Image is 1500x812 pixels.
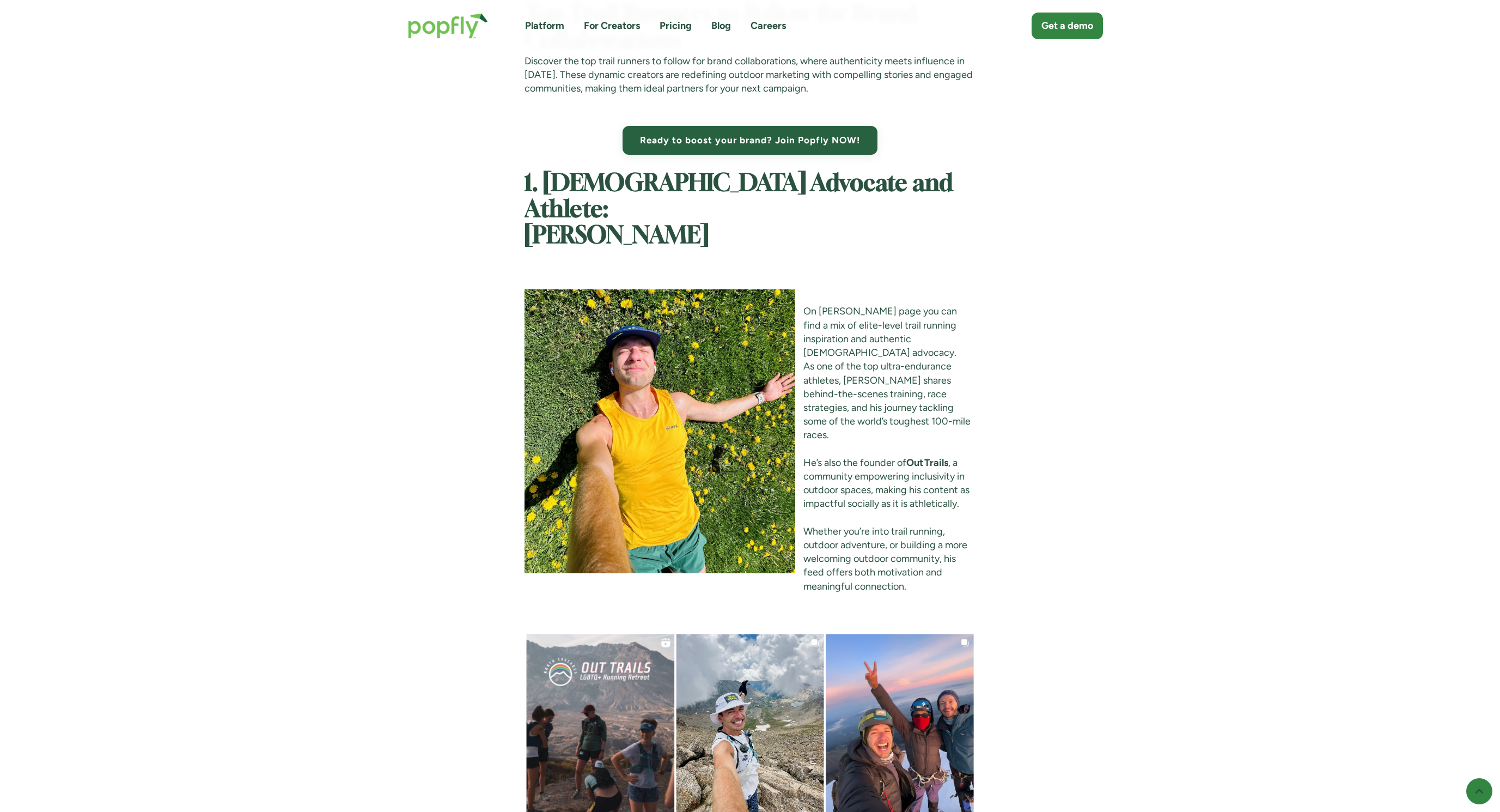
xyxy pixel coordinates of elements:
strong: Out Trails [906,457,948,469]
p: Discover the top trail runners to follow for brand collaborations, where authenticity meets influ... [525,54,976,96]
strong: 1. [DEMOGRAPHIC_DATA] Advocate and Athlete: [PERSON_NAME] [525,173,953,248]
a: For Creators [584,19,640,33]
a: Careers [751,19,786,33]
a: home [397,2,499,50]
a: Platform [525,19,564,33]
p: ‍ [525,250,976,264]
strong: Top Trail Runners to Follow for Brand Collaborations [525,3,917,52]
div: Get a demo [1041,19,1093,33]
a: Get a demo [1032,13,1103,39]
a: Blog [711,19,731,33]
p: ‍ [525,277,976,291]
a: Pricing [660,19,692,33]
a: Ready to boost your brand? Join Popfly NOW! [623,126,877,155]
